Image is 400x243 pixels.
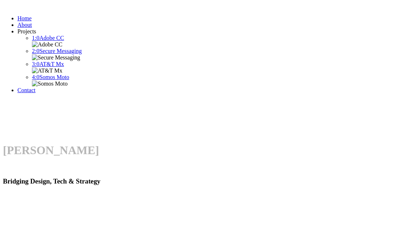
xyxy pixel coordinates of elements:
[32,74,69,80] a: 4:0Somos Moto
[17,28,36,34] span: Projects
[32,48,82,54] a: 2:0Secure Messaging
[32,48,39,54] span: 2:0
[3,177,397,185] h3: Bridging Design, Tech & Strategy
[32,74,39,80] span: 4:0
[17,15,32,21] a: Home
[3,144,397,157] h1: [PERSON_NAME]
[32,41,62,48] img: Adobe CC
[32,81,68,87] img: Somos Moto
[32,61,64,67] a: 3:0AT&T Mx
[32,35,64,41] a: 1:0Adobe CC
[32,35,39,41] span: 1:0
[32,61,39,67] span: 3:0
[32,67,62,74] img: AT&T Mx
[17,22,32,28] a: About
[17,87,36,93] a: Contact
[32,54,80,61] img: Secure Messaging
